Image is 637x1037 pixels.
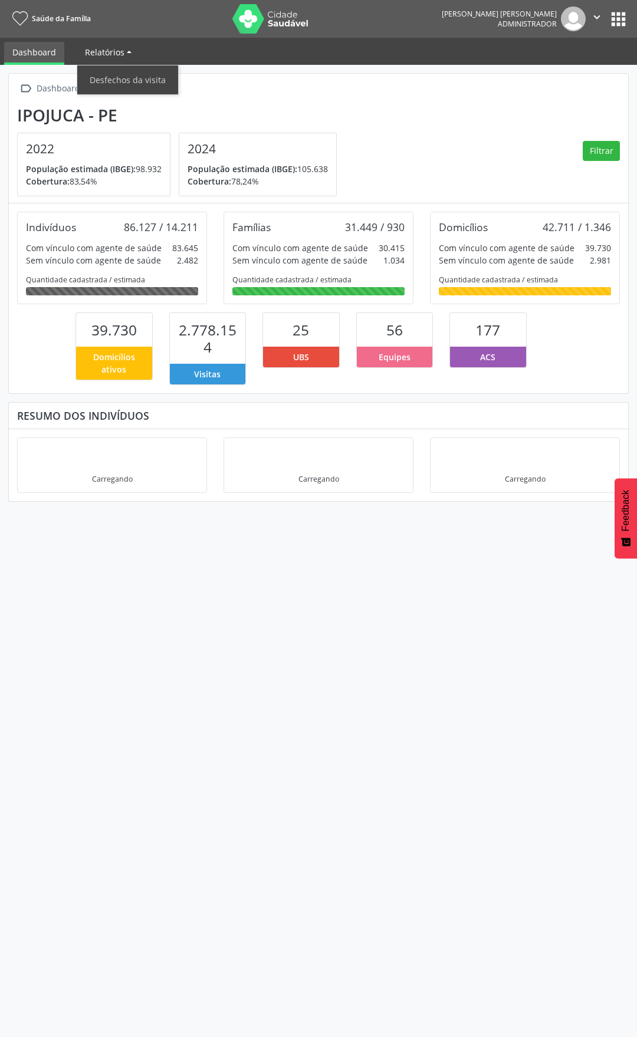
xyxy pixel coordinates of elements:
a: Saúde da Família [8,9,91,28]
a: Relatórios [77,42,140,62]
div: 86.127 / 14.211 [124,220,198,233]
button: apps [608,9,629,29]
span: Domicílios ativos [80,351,147,376]
a: Dashboard [4,42,64,65]
ul: Relatórios [77,65,179,95]
div: Famílias [232,220,271,233]
span: Cobertura: [26,176,70,187]
div: Com vínculo com agente de saúde [232,242,368,254]
span: 56 [386,320,403,340]
div: 2.482 [177,254,198,266]
div: Carregando [298,474,339,484]
div: Sem vínculo com agente de saúde [439,254,574,266]
i:  [590,11,603,24]
div: 30.415 [379,242,405,254]
a: Desfechos da visita [77,70,178,90]
div: Carregando [505,474,546,484]
div: Quantidade cadastrada / estimada [232,275,405,285]
div: 1.034 [383,254,405,266]
span: ACS [480,351,495,363]
span: Equipes [379,351,411,363]
span: Saúde da Família [32,14,91,24]
div: Indivíduos [26,220,76,233]
span: UBS [293,351,309,363]
span: Visitas [194,368,221,380]
div: Com vínculo com agente de saúde [439,242,574,254]
img: img [561,6,586,31]
div: Sem vínculo com agente de saúde [26,254,161,266]
span: Cobertura: [188,176,231,187]
div: Quantidade cadastrada / estimada [439,275,611,285]
span: 2.778.154 [179,320,237,357]
span: Feedback [620,490,631,531]
p: 105.638 [188,163,328,175]
p: 83,54% [26,175,162,187]
i:  [17,80,34,97]
span: População estimada (IBGE): [188,163,297,175]
span: 25 [293,320,309,340]
div: 2.981 [590,254,611,266]
h4: 2022 [26,141,162,156]
div: Ipojuca - PE [17,106,345,125]
div: Resumo dos indivíduos [17,409,620,422]
div: Quantidade cadastrada / estimada [26,275,198,285]
span: 39.730 [91,320,137,340]
p: 98.932 [26,163,162,175]
button: Feedback - Mostrar pesquisa [615,478,637,558]
span: População estimada (IBGE): [26,163,136,175]
div: Sem vínculo com agente de saúde [232,254,367,266]
span: 177 [475,320,500,340]
button:  [586,6,608,31]
div: Domicílios [439,220,488,233]
div: 42.711 / 1.346 [543,220,611,233]
a:  Dashboard [17,80,82,97]
span: Administrador [498,19,557,29]
p: 78,24% [188,175,328,187]
button: Filtrar [583,141,620,161]
h4: 2024 [188,141,328,156]
div: Com vínculo com agente de saúde [26,242,162,254]
div: 83.645 [172,242,198,254]
div: 31.449 / 930 [345,220,405,233]
div: Dashboard [34,80,82,97]
span: Relatórios [85,47,124,58]
div: [PERSON_NAME] [PERSON_NAME] [442,9,557,19]
div: 39.730 [585,242,611,254]
div: Carregando [92,474,133,484]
